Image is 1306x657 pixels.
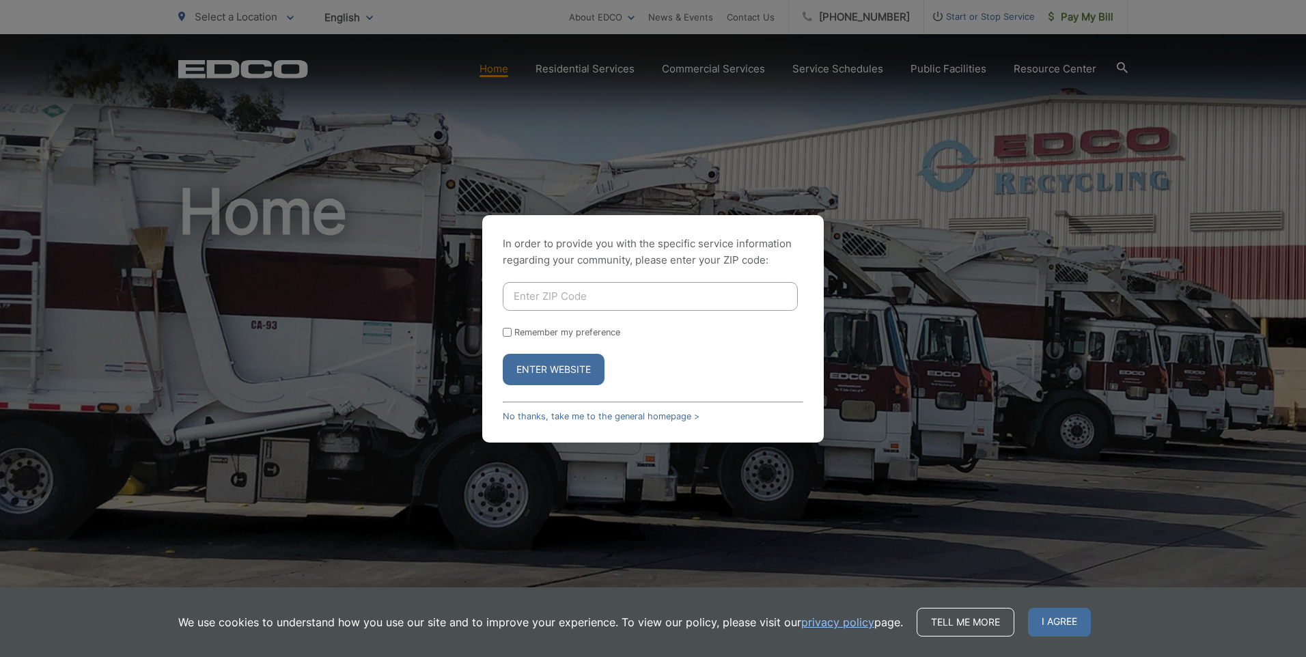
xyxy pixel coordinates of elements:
[503,282,798,311] input: Enter ZIP Code
[1028,608,1091,637] span: I agree
[801,614,874,630] a: privacy policy
[503,411,699,421] a: No thanks, take me to the general homepage >
[503,236,803,268] p: In order to provide you with the specific service information regarding your community, please en...
[917,608,1014,637] a: Tell me more
[503,354,605,385] button: Enter Website
[178,614,903,630] p: We use cookies to understand how you use our site and to improve your experience. To view our pol...
[514,327,620,337] label: Remember my preference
